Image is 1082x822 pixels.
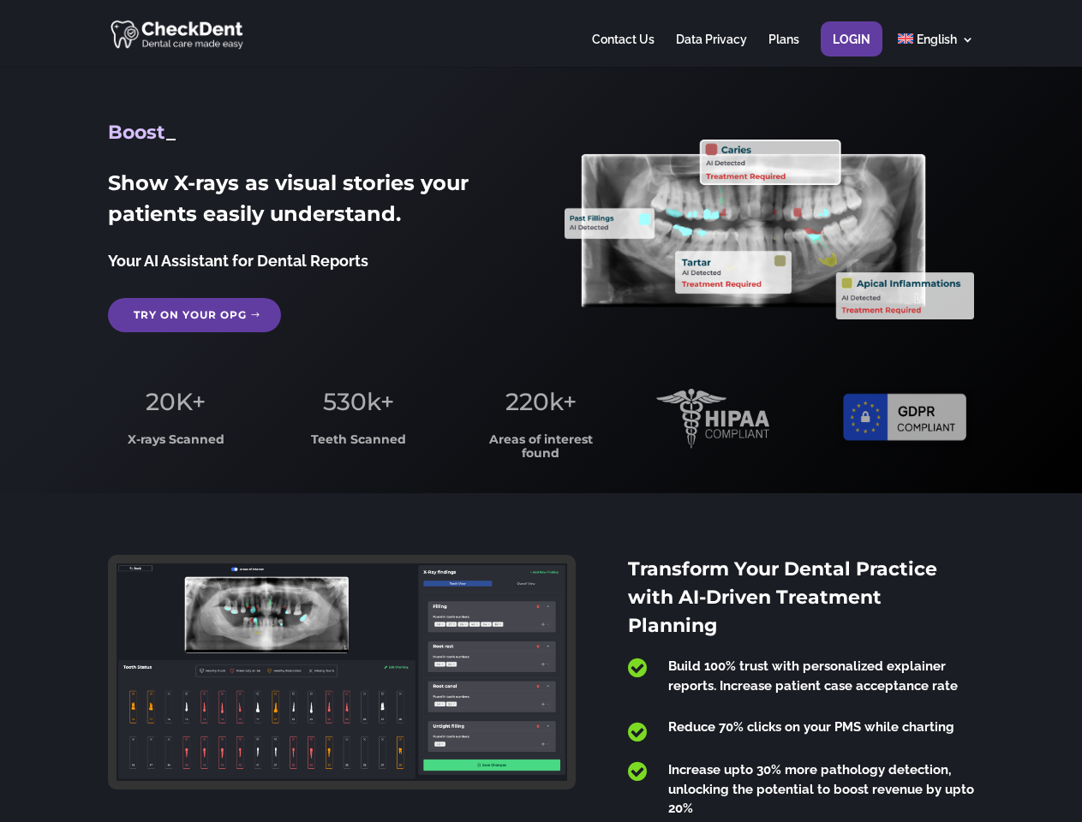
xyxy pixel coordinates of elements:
a: Login [833,33,870,67]
span: Transform Your Dental Practice with AI-Driven Treatment Planning [628,557,937,637]
span: Boost [108,121,166,144]
img: X_Ray_annotated [565,140,973,319]
span:  [628,721,647,743]
span: Build 100% trust with personalized explainer reports. Increase patient case acceptance rate [668,658,958,694]
h2: Show X-rays as visual stories your patients easily understand. [108,168,517,238]
span: Reduce 70% clicks on your PMS while charting [668,719,954,735]
a: Plans [768,33,799,67]
span: English [917,33,957,46]
a: Data Privacy [676,33,747,67]
span: 530k+ [323,387,394,416]
a: English [898,33,974,67]
a: Contact Us [592,33,655,67]
h3: Areas of interest found [474,433,609,468]
span: 20K+ [146,387,206,416]
span: Your AI Assistant for Dental Reports [108,252,368,270]
span: Increase upto 30% more pathology detection, unlocking the potential to boost revenue by upto 20% [668,762,974,816]
span: _ [166,121,176,144]
a: Try on your OPG [108,298,281,332]
span: 220k+ [505,387,577,416]
img: CheckDent AI [111,17,245,51]
span:  [628,760,647,783]
span:  [628,657,647,679]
